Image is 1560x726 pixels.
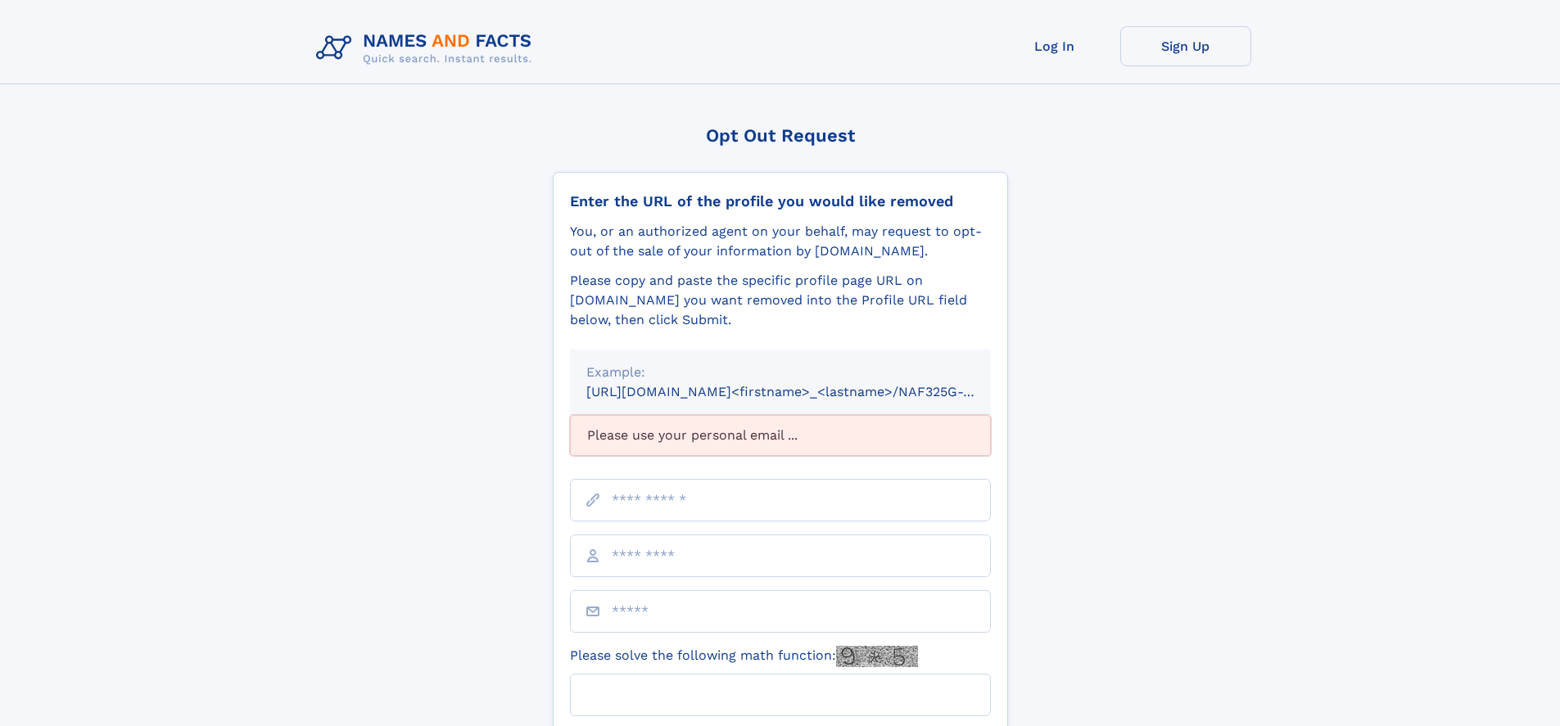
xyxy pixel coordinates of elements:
div: Enter the URL of the profile you would like removed [570,192,991,210]
label: Please solve the following math function: [570,646,918,667]
div: Example: [586,363,974,382]
div: Please use your personal email ... [570,415,991,456]
small: [URL][DOMAIN_NAME]<firstname>_<lastname>/NAF325G-xxxxxxxx [586,384,1022,399]
div: Opt Out Request [553,125,1008,146]
a: Log In [989,26,1120,66]
div: You, or an authorized agent on your behalf, may request to opt-out of the sale of your informatio... [570,222,991,261]
a: Sign Up [1120,26,1251,66]
div: Please copy and paste the specific profile page URL on [DOMAIN_NAME] you want removed into the Pr... [570,271,991,330]
img: Logo Names and Facts [310,26,545,70]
